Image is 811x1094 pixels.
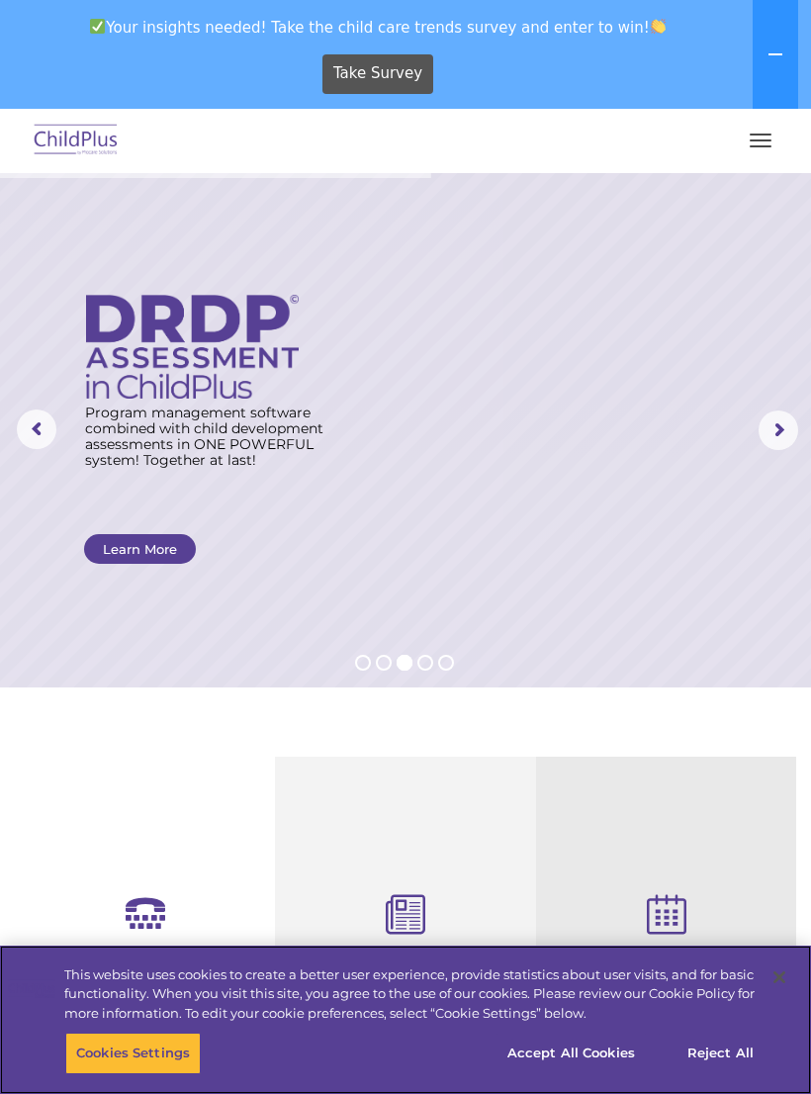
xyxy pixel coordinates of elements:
[30,118,123,164] img: ChildPlus by Procare Solutions
[65,1033,201,1074] button: Cookies Settings
[659,1033,782,1074] button: Reject All
[651,19,666,34] img: 👏
[85,405,344,468] rs-layer: Program management software combined with child development assessments in ONE POWERFUL system! T...
[90,19,105,34] img: ✅
[84,534,196,564] a: Learn More
[8,8,749,46] span: Your insights needed! Take the child care trends survey and enter to win!
[496,1033,646,1074] button: Accept All Cookies
[758,956,801,999] button: Close
[64,965,755,1024] div: This website uses cookies to create a better user experience, provide statistics about user visit...
[333,56,422,91] span: Take Survey
[86,295,299,399] img: DRDP Assessment in ChildPlus
[322,54,434,94] a: Take Survey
